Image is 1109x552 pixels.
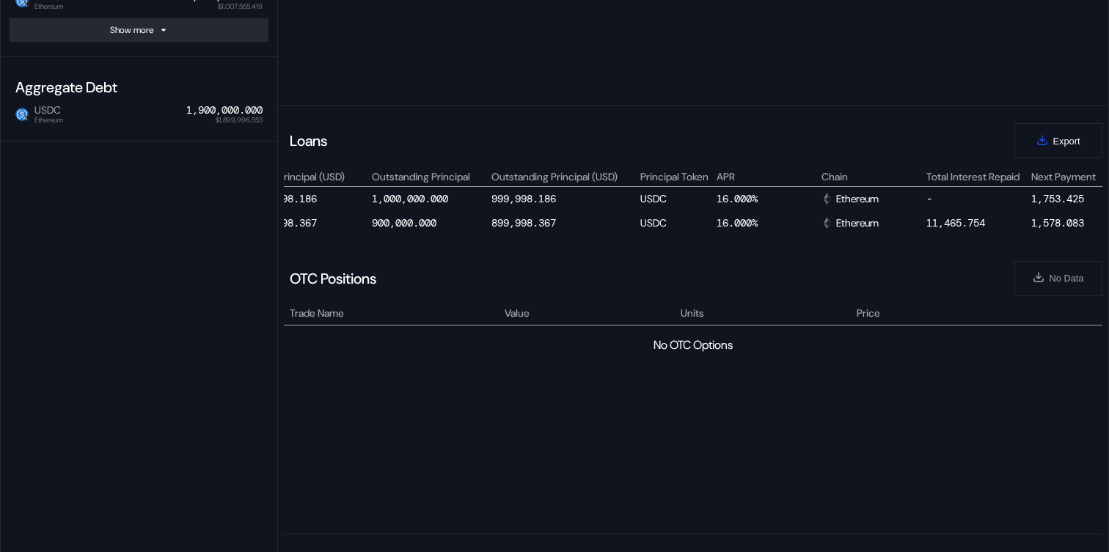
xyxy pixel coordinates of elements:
span: Ethereum [34,117,63,124]
div: 1,000,000.000 [372,192,448,205]
span: Export [1053,136,1080,147]
div: 16.000% [717,213,819,231]
span: Ethereum [34,3,63,10]
div: Outstanding Principal [372,170,489,183]
span: Units [681,306,704,321]
div: No OTC Options [654,337,733,353]
div: Loans [290,131,327,150]
div: Initial Principal (USD) [252,170,370,183]
div: Show more [110,24,153,36]
img: svg+xml,%3c [23,114,31,121]
div: Ethereum [821,216,879,229]
img: usdc.png [15,108,29,121]
img: svg+xml,%3c [821,217,833,229]
div: APR [717,170,819,183]
div: 11,465.754 [926,216,985,229]
div: Aggregate Debt [10,72,268,103]
span: Value [505,306,530,321]
div: USDC [640,213,714,231]
div: USDC [640,190,714,207]
div: 1,900,000.000 [186,104,263,117]
div: Ethereum [821,192,879,205]
div: 899,998.367 [252,216,317,229]
div: Outstanding Principal (USD) [491,170,638,183]
div: 999,998.186 [252,192,317,205]
div: 1,753.425 [1031,192,1084,205]
img: svg+xml,%3c [821,193,833,205]
div: 1,578.083 [1031,216,1084,229]
div: Principal Token [640,170,714,183]
span: Trade Name [290,306,344,321]
span: $1,007,555.419 [218,3,263,10]
span: Price [857,306,880,321]
span: $1,899,996.553 [216,117,263,124]
div: 999,998.186 [491,192,556,205]
div: 899,998.367 [491,216,556,229]
div: Chain [821,170,924,183]
div: Total Interest Repaid [926,170,1029,183]
div: - [926,190,1029,207]
div: 16.000% [717,190,819,207]
button: Export [1014,123,1102,158]
span: USDC [29,104,63,123]
button: Show more [10,18,268,42]
div: OTC Positions [290,269,376,288]
div: 900,000.000 [372,216,436,229]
